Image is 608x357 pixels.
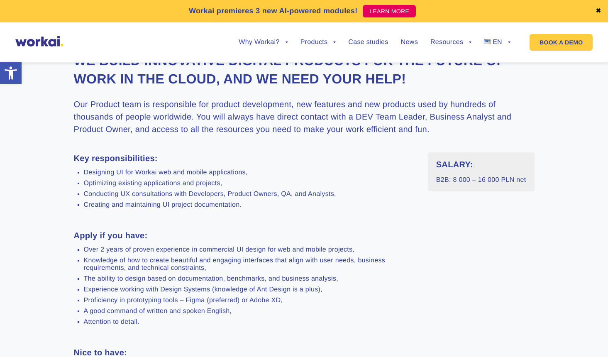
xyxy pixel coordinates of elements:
li: A good command of written and spoken English, [84,308,415,315]
li: The ability to design based on documentation, benchmarks, and business analysis, [84,275,415,283]
span: I hereby consent to the processing of the personal data I have provided during the recruitment pr... [2,115,375,138]
a: Resources [430,39,471,46]
h3: SALARY: [436,159,526,171]
li: Experience working with Design Systems (knowledge of Ant Design is a plus), [84,286,415,293]
li: Knowledge of how to create beautiful and engaging interfaces that align with user needs, business... [84,257,415,272]
span: I hereby consent to the processing of my personal data of a special category contained in my appl... [2,158,386,189]
h2: We build innovative digital products for the future of work in the Cloud, and we need your help! [74,52,535,88]
li: Designing UI for Workai web and mobile applications, [84,169,415,176]
li: Proficiency in prototyping tools – Figma (preferred) or Adobe XD, [84,297,415,304]
input: I hereby consent to the processing of my personal data of a special category contained in my appl... [2,159,7,164]
p: B2B: 8 000 – 16 000 PLN net [436,175,526,185]
strong: Key responsibilities: [74,154,158,163]
li: Attention to detail. [84,318,415,326]
li: Conducting UX consultations with Developers, Product Owners, QA, and Analysts, [84,191,415,198]
a: LEARN MORE [363,5,416,17]
a: Products [300,39,336,46]
li: Over 2 years of proven experience in commercial UI design for web and mobile projects, [84,246,415,254]
h3: Our Product team is responsible for product development, new features and new products used by hu... [74,98,535,136]
input: I hereby consent to the processing of the personal data I have provided during the recruitment pr... [2,116,7,121]
span: Mobile phone number [195,34,261,42]
a: Privacy Policy [122,223,161,231]
li: Optimizing existing applications and projects, [84,180,415,187]
strong: Apply if you have: [74,231,148,240]
span: EN [493,39,502,46]
li: Creating and maintaining UI project documentation. [84,201,415,209]
a: BOOK A DEMO [530,34,593,51]
a: News [401,39,418,46]
a: Case studies [348,39,388,46]
a: ✖ [596,8,601,15]
a: Why Workai? [239,39,288,46]
p: Workai premieres 3 new AI-powered modules! [189,5,358,17]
